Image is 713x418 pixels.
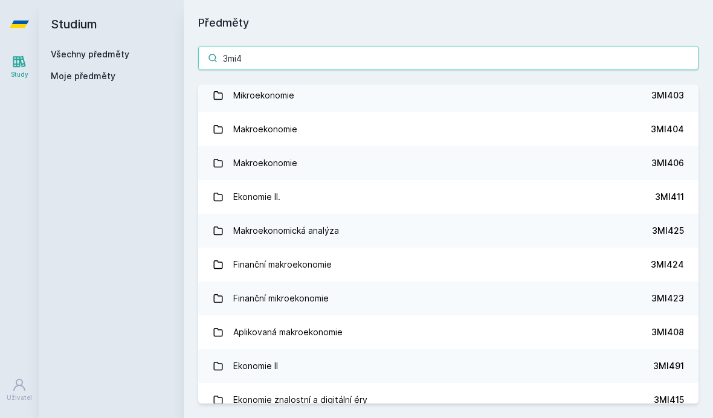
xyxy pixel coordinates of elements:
div: Makroekonomie [233,151,297,175]
div: 3MI408 [651,326,684,338]
div: Mikroekonomie [233,83,294,108]
div: Ekonomie II. [233,185,280,209]
div: 3MI406 [651,157,684,169]
a: Všechny předměty [51,49,129,59]
div: 3MI411 [655,191,684,203]
div: Makroekonomická analýza [233,219,339,243]
a: Finanční makroekonomie 3MI424 [198,248,698,281]
a: Ekonomie II. 3MI411 [198,180,698,214]
a: Makroekonomická analýza 3MI425 [198,214,698,248]
a: Uživatel [2,371,36,408]
a: Makroekonomie 3MI404 [198,112,698,146]
div: 3MI403 [651,89,684,101]
div: 3MI404 [651,123,684,135]
div: 3MI423 [651,292,684,304]
div: 3MI491 [653,360,684,372]
div: 3MI425 [652,225,684,237]
h1: Předměty [198,14,698,31]
a: Aplikovaná makroekonomie 3MI408 [198,315,698,349]
a: Ekonomie II 3MI491 [198,349,698,383]
input: Název nebo ident předmětu… [198,46,698,70]
a: Finanční mikroekonomie 3MI423 [198,281,698,315]
a: Study [2,48,36,85]
div: Finanční mikroekonomie [233,286,329,310]
div: Ekonomie znalostní a digitální éry [233,388,367,412]
div: Study [11,70,28,79]
a: Ekonomie znalostní a digitální éry 3MI415 [198,383,698,417]
div: 3MI424 [651,259,684,271]
a: Mikroekonomie 3MI403 [198,79,698,112]
div: Finanční makroekonomie [233,252,332,277]
div: 3MI415 [654,394,684,406]
div: Ekonomie II [233,354,278,378]
a: Makroekonomie 3MI406 [198,146,698,180]
div: Uživatel [7,393,32,402]
div: Aplikovaná makroekonomie [233,320,343,344]
span: Moje předměty [51,70,115,82]
div: Makroekonomie [233,117,297,141]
